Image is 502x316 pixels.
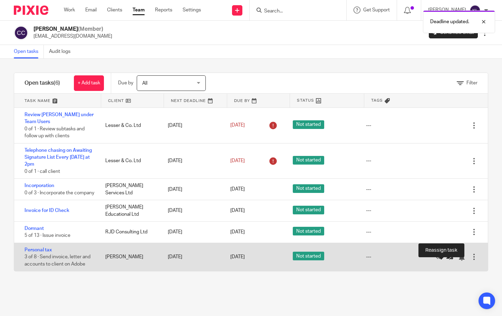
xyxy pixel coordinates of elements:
[49,45,76,58] a: Audit logs
[25,80,60,87] h1: Open tasks
[161,225,223,239] div: [DATE]
[14,45,44,58] a: Open tasks
[25,254,90,267] span: 3 of 8 · Send invoice, letter and accounts to client on Adobe
[25,169,60,174] span: 0 of 1 · call client
[98,179,161,200] div: [PERSON_NAME] Services Ltd
[293,227,324,235] span: Not started
[155,7,172,13] a: Reports
[25,183,54,188] a: Incorporation
[107,7,122,13] a: Clients
[98,154,161,168] div: Lesser & Co. Ltd
[25,112,94,124] a: Review [PERSON_NAME] under Team Users
[133,7,145,13] a: Team
[25,190,94,195] span: 0 of 3 · Incorporate the company
[161,183,223,196] div: [DATE]
[25,226,44,231] a: Dormant
[230,123,245,128] span: [DATE]
[230,208,245,213] span: [DATE]
[366,186,371,193] div: ---
[366,207,371,214] div: ---
[14,26,28,40] img: svg%3E
[25,208,69,213] a: Invoice for ID Check
[118,80,133,86] p: Due by
[78,26,103,32] span: (Member)
[293,184,324,193] span: Not started
[293,120,324,129] span: Not started
[25,233,70,238] span: 5 of 13 · Issue invoice
[430,18,469,25] p: Deadline updated.
[366,229,371,235] div: ---
[366,122,371,129] div: ---
[293,252,324,260] span: Not started
[25,148,92,167] a: Telephone chasing on Awaiting Signature List Every [DATE] at 2pm
[161,154,223,168] div: [DATE]
[25,127,85,139] span: 0 of 1 · Review subtasks and follow up with clients
[98,225,161,239] div: RJD Consulting Ltd
[183,7,201,13] a: Settings
[64,7,75,13] a: Work
[293,156,324,165] span: Not started
[230,187,245,192] span: [DATE]
[297,97,314,103] span: Status
[74,75,104,91] a: + Add task
[161,204,223,217] div: [DATE]
[293,206,324,214] span: Not started
[98,200,161,221] div: [PERSON_NAME] Educational Ltd
[33,33,112,40] p: [EMAIL_ADDRESS][DOMAIN_NAME]
[366,157,371,164] div: ---
[466,81,477,85] span: Filter
[436,253,446,260] a: Mark as done
[54,80,60,86] span: (6)
[230,254,245,259] span: [DATE]
[470,5,481,16] img: svg%3E
[33,26,112,33] h2: [PERSON_NAME]
[98,119,161,132] div: Lesser & Co. Ltd
[161,119,223,132] div: [DATE]
[25,248,52,252] a: Personal tax
[98,250,161,264] div: [PERSON_NAME]
[230,158,245,163] span: [DATE]
[230,230,245,234] span: [DATE]
[14,6,48,15] img: Pixie
[371,97,383,103] span: Tags
[366,253,371,260] div: ---
[85,7,97,13] a: Email
[142,81,147,86] span: All
[161,250,223,264] div: [DATE]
